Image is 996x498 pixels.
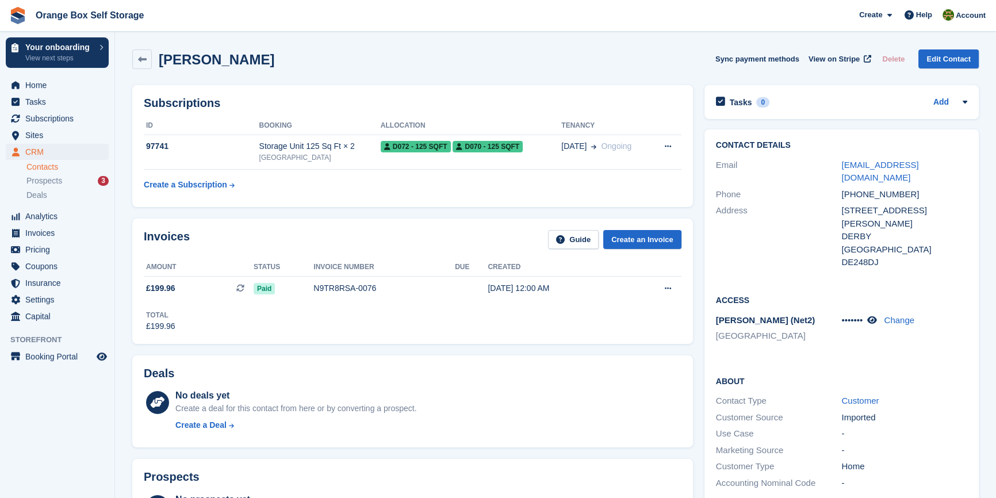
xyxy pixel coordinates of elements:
[25,275,94,291] span: Insurance
[254,258,313,277] th: Status
[716,460,842,473] div: Customer Type
[603,230,681,249] a: Create an Invoice
[841,160,918,183] a: [EMAIL_ADDRESS][DOMAIN_NAME]
[25,53,94,63] p: View next steps
[313,258,455,277] th: Invoice number
[381,117,561,135] th: Allocation
[756,97,769,108] div: 0
[26,162,109,173] a: Contacts
[144,117,259,135] th: ID
[884,315,914,325] a: Change
[841,427,967,440] div: -
[254,283,275,294] span: Paid
[146,282,175,294] span: £199.96
[95,350,109,363] a: Preview store
[144,174,235,196] a: Create a Subscription
[259,140,381,152] div: Storage Unit 125 Sq Ft × 2
[548,230,599,249] a: Guide
[716,477,842,490] div: Accounting Nominal Code
[6,348,109,365] a: menu
[6,308,109,324] a: menu
[144,179,227,191] div: Create a Subscription
[25,208,94,224] span: Analytics
[6,275,109,291] a: menu
[561,117,650,135] th: Tenancy
[175,419,416,431] a: Create a Deal
[144,97,681,110] h2: Subscriptions
[146,320,175,332] div: £199.96
[455,258,488,277] th: Due
[809,53,860,65] span: View on Stripe
[716,444,842,457] div: Marketing Source
[715,49,799,68] button: Sync payment methods
[601,141,631,151] span: Ongoing
[6,225,109,241] a: menu
[841,477,967,490] div: -
[313,282,455,294] div: N9TR8RSA-0076
[841,188,967,201] div: [PHONE_NUMBER]
[25,308,94,324] span: Capital
[144,258,254,277] th: Amount
[6,37,109,68] a: Your onboarding View next steps
[6,242,109,258] a: menu
[933,96,949,109] a: Add
[25,242,94,258] span: Pricing
[916,9,932,21] span: Help
[9,7,26,24] img: stora-icon-8386f47178a22dfd0bd8f6a31ec36ba5ce8667c1dd55bd0f319d3a0aa187defe.svg
[175,419,227,431] div: Create a Deal
[26,175,109,187] a: Prospects 3
[841,460,967,473] div: Home
[956,10,986,21] span: Account
[25,77,94,93] span: Home
[716,315,815,325] span: [PERSON_NAME] (Net2)
[6,94,109,110] a: menu
[716,330,842,343] li: [GEOGRAPHIC_DATA]
[859,9,882,21] span: Create
[841,243,967,256] div: [GEOGRAPHIC_DATA]
[381,141,451,152] span: D072 - 125 SQFT
[26,175,62,186] span: Prospects
[716,188,842,201] div: Phone
[841,396,879,405] a: Customer
[6,77,109,93] a: menu
[6,258,109,274] a: menu
[146,310,175,320] div: Total
[943,9,954,21] img: SARAH T
[144,367,174,380] h2: Deals
[716,375,967,386] h2: About
[488,282,627,294] div: [DATE] 12:00 AM
[841,315,863,325] span: •••••••
[259,117,381,135] th: Booking
[25,43,94,51] p: Your onboarding
[6,144,109,160] a: menu
[561,140,587,152] span: [DATE]
[25,348,94,365] span: Booking Portal
[25,110,94,127] span: Subscriptions
[918,49,979,68] a: Edit Contact
[25,225,94,241] span: Invoices
[26,189,109,201] a: Deals
[716,294,967,305] h2: Access
[878,49,909,68] button: Delete
[841,230,967,243] div: DERBY
[25,292,94,308] span: Settings
[144,470,200,484] h2: Prospects
[730,97,752,108] h2: Tasks
[175,403,416,415] div: Create a deal for this contact from here or by converting a prospect.
[841,256,967,269] div: DE248DJ
[144,140,259,152] div: 97741
[144,230,190,249] h2: Invoices
[6,292,109,308] a: menu
[716,141,967,150] h2: Contact Details
[488,258,627,277] th: Created
[841,444,967,457] div: -
[804,49,874,68] a: View on Stripe
[6,110,109,127] a: menu
[25,258,94,274] span: Coupons
[716,204,842,269] div: Address
[259,152,381,163] div: [GEOGRAPHIC_DATA]
[25,127,94,143] span: Sites
[716,427,842,440] div: Use Case
[175,389,416,403] div: No deals yet
[10,334,114,346] span: Storefront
